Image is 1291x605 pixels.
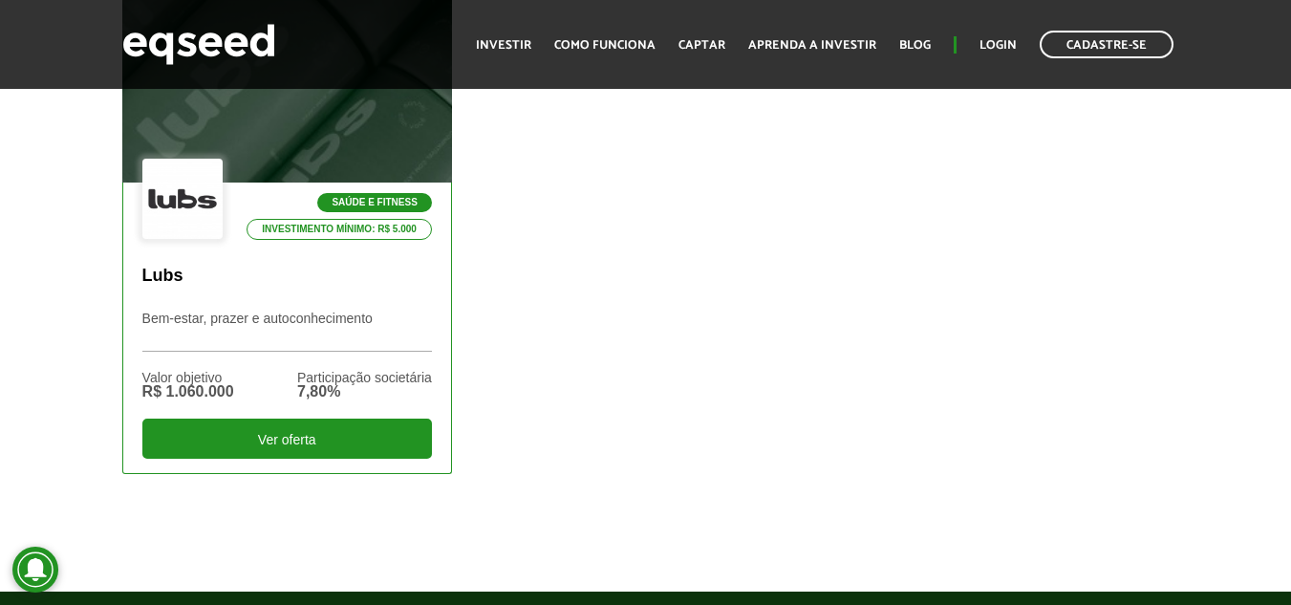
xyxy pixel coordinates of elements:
div: Participação societária [297,371,432,384]
p: Lubs [142,266,432,287]
div: Ver oferta [142,419,432,459]
p: Bem-estar, prazer e autoconhecimento [142,311,432,352]
a: Investir [476,39,531,52]
a: Como funciona [554,39,656,52]
a: Login [979,39,1017,52]
div: R$ 1.060.000 [142,384,234,400]
a: Blog [899,39,931,52]
a: Cadastre-se [1040,31,1173,58]
a: Aprenda a investir [748,39,876,52]
a: Captar [678,39,725,52]
div: Valor objetivo [142,371,234,384]
div: 7,80% [297,384,432,400]
img: EqSeed [122,19,275,70]
p: Investimento mínimo: R$ 5.000 [247,219,432,240]
p: Saúde e Fitness [317,193,431,212]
